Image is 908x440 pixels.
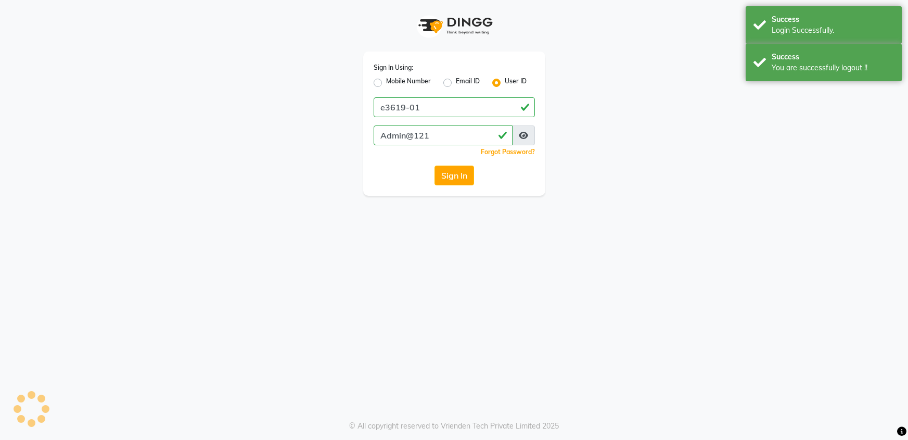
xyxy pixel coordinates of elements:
[434,166,474,185] button: Sign In
[772,52,894,62] div: Success
[772,25,894,36] div: Login Successfully.
[772,14,894,25] div: Success
[374,63,413,72] label: Sign In Using:
[374,125,513,145] input: Username
[481,148,535,156] a: Forgot Password?
[456,77,480,89] label: Email ID
[413,10,496,41] img: logo1.svg
[505,77,527,89] label: User ID
[374,97,535,117] input: Username
[386,77,431,89] label: Mobile Number
[772,62,894,73] div: You are successfully logout !!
